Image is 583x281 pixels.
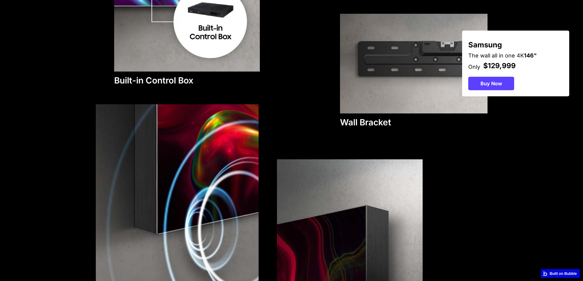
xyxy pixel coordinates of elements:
div: Built-in Control Box [114,75,193,87]
div: Only [468,63,480,71]
div: Wall Bracket [340,116,391,128]
strong: 146" [524,52,537,59]
div: The wall all in one 4K [468,52,537,59]
img: iab-includes-wall-braket.jpg [340,14,488,114]
div: $129,999 [483,61,516,71]
button: Buy Now [468,77,514,90]
div: Samsung [468,37,502,50]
